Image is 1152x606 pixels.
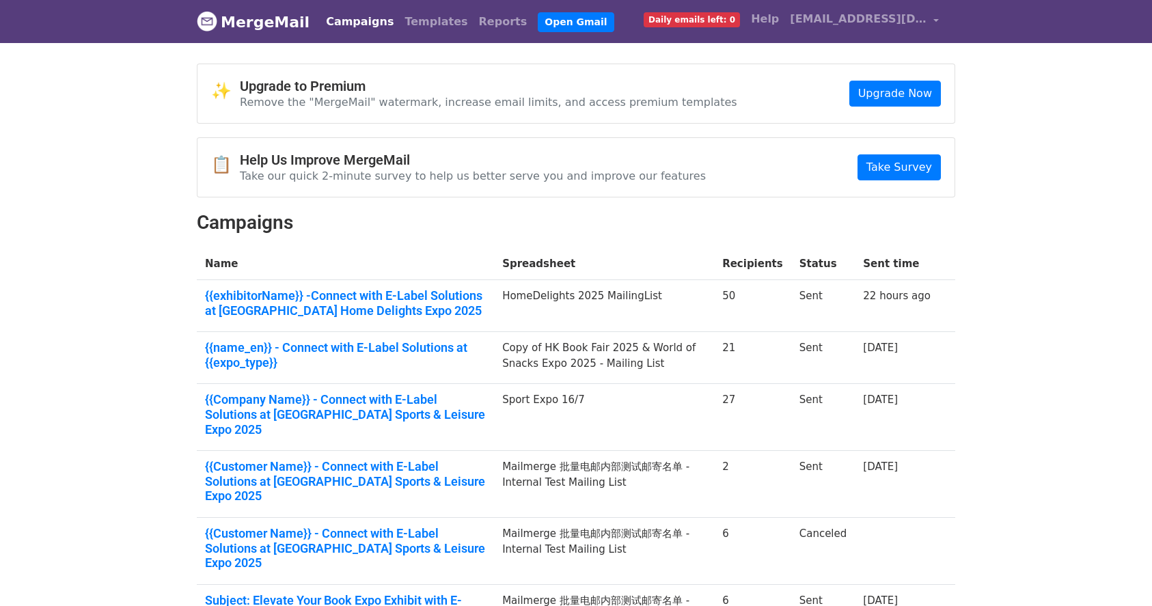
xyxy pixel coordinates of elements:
td: Mailmerge 批量电邮内部测试邮寄名单 - Internal Test Mailing List [494,518,714,585]
a: {{Company Name}} - Connect with E-Label Solutions at [GEOGRAPHIC_DATA] Sports & Leisure Expo 2025 [205,392,486,437]
a: [DATE] [863,342,898,354]
a: [DATE] [863,460,898,473]
th: Spreadsheet [494,248,714,280]
td: Copy of HK Book Fair 2025 & World of Snacks Expo 2025 - Mailing List [494,332,714,384]
h2: Campaigns [197,211,955,234]
a: Daily emails left: 0 [638,5,745,33]
h4: Upgrade to Premium [240,78,737,94]
td: Sent [791,384,855,451]
span: [EMAIL_ADDRESS][DOMAIN_NAME] [790,11,927,27]
a: {{Customer Name}} - Connect with E-Label Solutions at [GEOGRAPHIC_DATA] Sports & Leisure Expo 2025 [205,459,486,504]
a: {{name_en}} - Connect with E-Label Solutions at {{expo_type}} [205,340,486,370]
a: Reports [474,8,533,36]
span: ✨ [211,81,240,101]
td: 21 [714,332,791,384]
a: Templates [399,8,473,36]
td: 27 [714,384,791,451]
td: Sent [791,451,855,518]
td: Sent [791,280,855,332]
th: Recipients [714,248,791,280]
img: MergeMail logo [197,11,217,31]
th: Sent time [855,248,939,280]
td: Mailmerge 批量电邮内部测试邮寄名单 - Internal Test Mailing List [494,451,714,518]
td: 6 [714,518,791,585]
td: Sport Expo 16/7 [494,384,714,451]
td: Canceled [791,518,855,585]
span: 📋 [211,155,240,175]
td: Sent [791,332,855,384]
p: Remove the "MergeMail" watermark, increase email limits, and access premium templates [240,95,737,109]
td: HomeDelights 2025 MailingList [494,280,714,332]
a: Help [745,5,784,33]
a: [EMAIL_ADDRESS][DOMAIN_NAME] [784,5,944,38]
th: Status [791,248,855,280]
th: Name [197,248,494,280]
a: {{Customer Name}} - Connect with E-Label Solutions at [GEOGRAPHIC_DATA] Sports & Leisure Expo 2025 [205,526,486,570]
td: 2 [714,451,791,518]
a: Upgrade Now [849,81,941,107]
a: {{exhibitorName}} -Connect with E-Label Solutions at [GEOGRAPHIC_DATA] Home Delights Expo 2025 [205,288,486,318]
td: 50 [714,280,791,332]
span: Daily emails left: 0 [644,12,740,27]
a: Take Survey [858,154,941,180]
h4: Help Us Improve MergeMail [240,152,706,168]
a: [DATE] [863,394,898,406]
a: MergeMail [197,8,310,36]
a: 22 hours ago [863,290,931,302]
p: Take our quick 2-minute survey to help us better serve you and improve our features [240,169,706,183]
a: Campaigns [320,8,399,36]
a: Open Gmail [538,12,614,32]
